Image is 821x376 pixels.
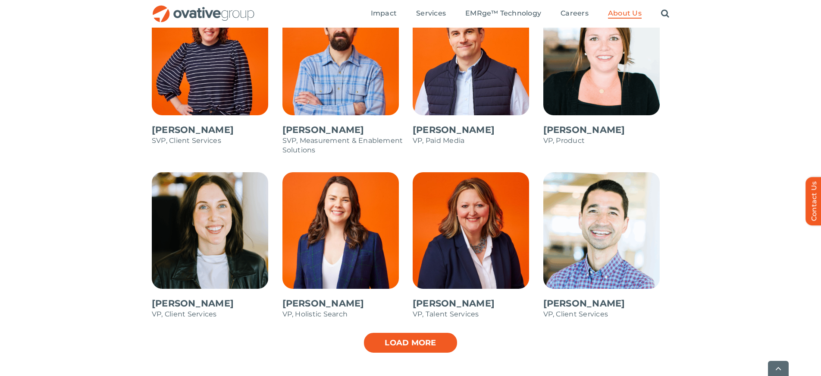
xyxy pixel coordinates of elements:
[465,9,541,19] a: EMRge™ Technology
[561,9,589,19] a: Careers
[608,9,642,18] span: About Us
[363,332,458,354] a: Load more
[608,9,642,19] a: About Us
[416,9,446,18] span: Services
[661,9,669,19] a: Search
[416,9,446,19] a: Services
[561,9,589,18] span: Careers
[152,4,255,13] a: OG_Full_horizontal_RGB
[371,9,397,19] a: Impact
[371,9,397,18] span: Impact
[465,9,541,18] span: EMRge™ Technology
